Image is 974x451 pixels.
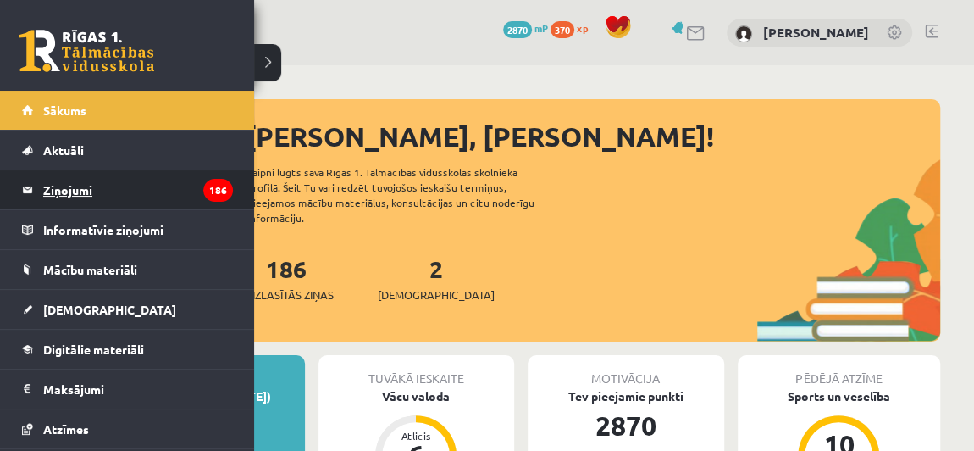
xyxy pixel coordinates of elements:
a: Ziņojumi186 [22,170,233,209]
div: Tuvākā ieskaite [318,355,515,387]
a: Sākums [22,91,233,130]
legend: Informatīvie ziņojumi [43,210,233,249]
img: Kjāra Paula Želubovska [735,25,752,42]
div: Motivācija [528,355,724,387]
span: Neizlasītās ziņas [239,287,334,303]
a: Rīgas 1. Tālmācības vidusskola [19,30,154,72]
div: [PERSON_NAME], [PERSON_NAME]! [246,116,940,157]
span: xp [577,21,588,35]
a: Aktuāli [22,131,233,170]
div: Laipni lūgts savā Rīgas 1. Tālmācības vidusskolas skolnieka profilā. Šeit Tu vari redzēt tuvojošo... [247,164,564,225]
a: Atzīmes [22,409,233,448]
span: Mācību materiāli [43,262,137,277]
span: Atzīmes [43,421,89,437]
span: [DEMOGRAPHIC_DATA] [378,287,495,303]
legend: Maksājumi [43,370,233,409]
i: 186 [203,179,233,202]
div: 2870 [528,405,724,446]
a: Digitālie materiāli [22,330,233,369]
div: Pēdējā atzīme [738,355,941,387]
a: Maksājumi [22,370,233,409]
span: 370 [551,21,574,38]
span: Aktuāli [43,142,84,158]
a: 186Neizlasītās ziņas [239,253,334,303]
legend: Ziņojumi [43,170,233,209]
a: [PERSON_NAME] [763,24,869,41]
span: Sākums [43,103,86,118]
a: 2870 mP [503,21,548,35]
span: Digitālie materiāli [43,342,144,357]
a: Informatīvie ziņojumi [22,210,233,249]
span: mP [534,21,548,35]
span: 2870 [503,21,532,38]
div: Tev pieejamie punkti [528,387,724,405]
a: 370 xp [551,21,596,35]
a: 2[DEMOGRAPHIC_DATA] [378,253,495,303]
a: Mācību materiāli [22,250,233,289]
div: Vācu valoda [318,387,515,405]
div: Sports un veselība [738,387,941,405]
a: [DEMOGRAPHIC_DATA] [22,290,233,329]
div: Atlicis [390,431,441,441]
span: [DEMOGRAPHIC_DATA] [43,302,176,317]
